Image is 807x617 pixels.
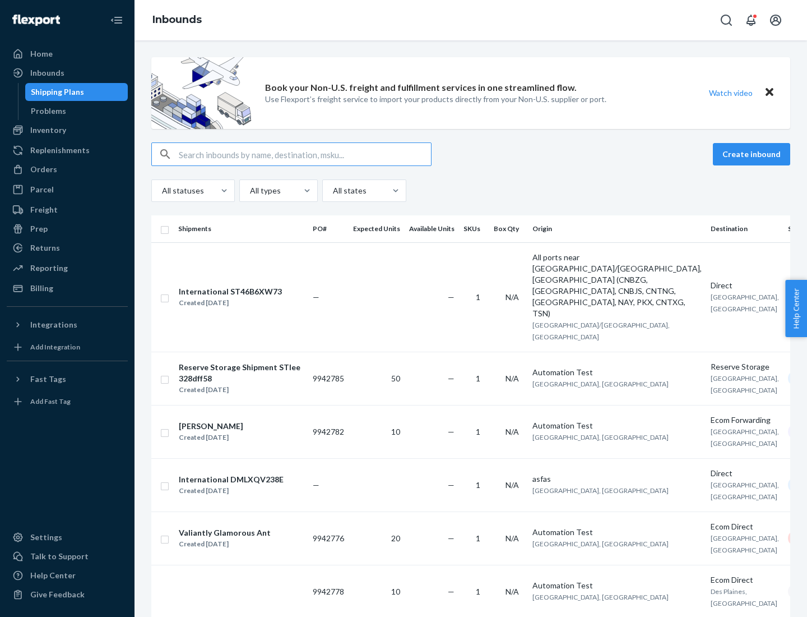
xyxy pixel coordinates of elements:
span: — [448,480,454,490]
div: Created [DATE] [179,538,271,550]
span: 1 [476,374,480,383]
div: Add Integration [30,342,80,352]
div: Created [DATE] [179,297,282,308]
th: Box Qty [489,215,528,242]
a: Inbounds [152,13,202,26]
div: Home [30,48,53,59]
span: [GEOGRAPHIC_DATA], [GEOGRAPHIC_DATA] [532,540,669,548]
span: [GEOGRAPHIC_DATA], [GEOGRAPHIC_DATA] [532,593,669,601]
span: Des Plaines, [GEOGRAPHIC_DATA] [711,587,777,607]
td: 9942782 [308,405,349,458]
button: Close Navigation [105,9,128,31]
span: [GEOGRAPHIC_DATA], [GEOGRAPHIC_DATA] [711,481,779,501]
div: asfas [532,473,702,485]
span: [GEOGRAPHIC_DATA], [GEOGRAPHIC_DATA] [532,380,669,388]
a: Settings [7,528,128,546]
div: Billing [30,283,53,294]
span: — [448,292,454,302]
input: All states [332,185,333,196]
a: Inventory [7,121,128,139]
button: Open Search Box [715,9,738,31]
span: N/A [505,427,519,436]
button: Watch video [702,85,760,101]
div: Give Feedback [30,589,85,600]
a: Replenishments [7,141,128,159]
div: Direct [711,468,779,479]
p: Book your Non-U.S. freight and fulfillment services in one streamlined flow. [265,81,577,94]
span: — [448,374,454,383]
ol: breadcrumbs [143,4,211,36]
div: Fast Tags [30,374,66,385]
div: Automation Test [532,580,702,591]
a: Returns [7,239,128,257]
button: Open notifications [740,9,762,31]
div: Inbounds [30,67,64,79]
div: Freight [30,204,58,215]
div: Parcel [30,184,54,195]
div: Ecom Direct [711,521,779,532]
div: Replenishments [30,145,90,156]
button: Create inbound [713,143,790,165]
a: Add Integration [7,338,128,356]
span: [GEOGRAPHIC_DATA], [GEOGRAPHIC_DATA] [711,534,779,554]
a: Freight [7,201,128,219]
span: 1 [476,533,480,543]
a: Problems [25,102,128,120]
div: Ecom Forwarding [711,415,779,426]
div: Reserve Storage Shipment STIee328dff58 [179,362,303,384]
span: [GEOGRAPHIC_DATA], [GEOGRAPHIC_DATA] [532,433,669,441]
div: Problems [31,105,66,117]
th: Shipments [174,215,308,242]
span: N/A [505,292,519,302]
div: [PERSON_NAME] [179,421,243,432]
span: 20 [391,533,400,543]
div: Prep [30,223,48,234]
span: — [313,292,319,302]
a: Orders [7,160,128,178]
button: Close [762,85,777,101]
th: Expected Units [349,215,405,242]
div: All ports near [GEOGRAPHIC_DATA]/[GEOGRAPHIC_DATA], [GEOGRAPHIC_DATA] (CNBZG, [GEOGRAPHIC_DATA], ... [532,252,702,319]
span: — [448,533,454,543]
span: N/A [505,587,519,596]
td: 9942785 [308,352,349,405]
div: Created [DATE] [179,485,284,496]
th: PO# [308,215,349,242]
span: [GEOGRAPHIC_DATA], [GEOGRAPHIC_DATA] [711,374,779,394]
div: Ecom Direct [711,574,779,586]
a: Inbounds [7,64,128,82]
a: Talk to Support [7,547,128,565]
span: — [448,427,454,436]
span: [GEOGRAPHIC_DATA]/[GEOGRAPHIC_DATA], [GEOGRAPHIC_DATA] [532,321,670,341]
div: Automation Test [532,367,702,378]
button: Give Feedback [7,586,128,604]
a: Shipping Plans [25,83,128,101]
span: N/A [505,480,519,490]
a: Home [7,45,128,63]
div: Add Fast Tag [30,397,71,406]
div: Inventory [30,125,66,136]
div: Valiantly Glamorous Ant [179,527,271,538]
span: [GEOGRAPHIC_DATA], [GEOGRAPHIC_DATA] [532,486,669,495]
div: Shipping Plans [31,86,84,98]
span: N/A [505,374,519,383]
div: Talk to Support [30,551,89,562]
div: Created [DATE] [179,384,303,395]
span: N/A [505,533,519,543]
button: Fast Tags [7,370,128,388]
a: Parcel [7,181,128,199]
span: — [313,480,319,490]
div: Reserve Storage [711,361,779,372]
a: Help Center [7,567,128,584]
th: Destination [706,215,783,242]
span: 10 [391,587,400,596]
span: 1 [476,480,480,490]
div: Direct [711,280,779,291]
div: International ST46B6XW73 [179,286,282,297]
div: Help Center [30,570,76,581]
span: [GEOGRAPHIC_DATA], [GEOGRAPHIC_DATA] [711,427,779,448]
span: 10 [391,427,400,436]
a: Reporting [7,259,128,277]
img: Flexport logo [12,15,60,26]
input: All statuses [161,185,162,196]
